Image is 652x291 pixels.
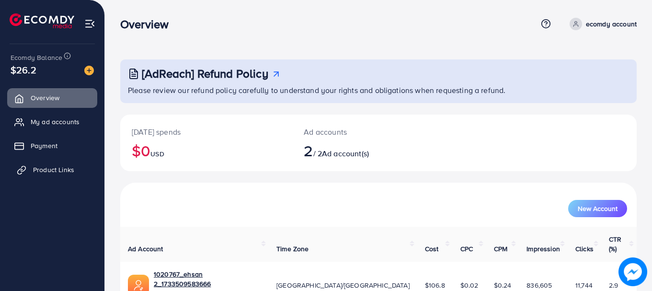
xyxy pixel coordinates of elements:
h3: [AdReach] Refund Policy [142,67,268,81]
h3: Overview [120,17,176,31]
a: 1020767_ehsan 2_1733509583666 [154,269,261,289]
span: New Account [578,205,618,212]
span: USD [150,149,164,159]
a: Product Links [7,160,97,179]
button: New Account [568,200,627,217]
span: $0.02 [460,280,479,290]
h2: / 2 [304,141,410,160]
span: Clicks [575,244,594,254]
p: [DATE] spends [132,126,281,138]
span: Overview [31,93,59,103]
span: Impression [526,244,560,254]
a: Payment [7,136,97,155]
span: Time Zone [276,244,309,254]
img: menu [84,18,95,29]
span: [GEOGRAPHIC_DATA]/[GEOGRAPHIC_DATA] [276,280,410,290]
span: Ecomdy Balance [11,53,62,62]
a: My ad accounts [7,112,97,131]
span: CTR (%) [609,234,621,254]
span: 836,605 [526,280,552,290]
h2: $0 [132,141,281,160]
span: My ad accounts [31,117,80,127]
p: ecomdy account [586,18,637,30]
img: image [618,257,647,286]
span: Payment [31,141,57,151]
img: image [84,66,94,75]
span: CPC [460,244,473,254]
a: ecomdy account [566,18,637,30]
span: 2.9 [609,280,618,290]
span: $0.24 [494,280,512,290]
span: Ad Account [128,244,163,254]
span: Cost [425,244,439,254]
span: CPM [494,244,507,254]
p: Please review our refund policy carefully to understand your rights and obligations when requesti... [128,84,631,96]
img: logo [10,13,74,28]
a: Overview [7,88,97,107]
span: Ad account(s) [322,148,369,159]
span: $26.2 [11,63,36,77]
span: $106.8 [425,280,445,290]
span: Product Links [33,165,74,175]
p: Ad accounts [304,126,410,138]
span: 11,744 [575,280,593,290]
span: 2 [304,140,313,162]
